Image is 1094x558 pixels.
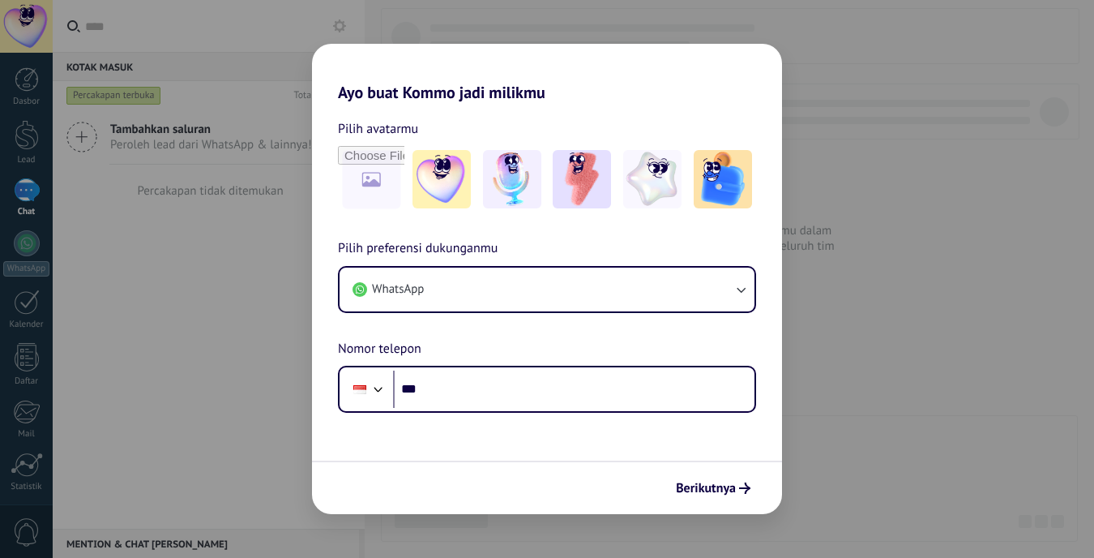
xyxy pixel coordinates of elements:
img: -2.jpeg [483,150,541,208]
img: -1.jpeg [412,150,471,208]
img: -5.jpeg [694,150,752,208]
span: Pilih preferensi dukunganmu [338,238,498,260]
img: -4.jpeg [623,150,682,208]
img: -3.jpeg [553,150,611,208]
button: WhatsApp [340,268,754,311]
span: Nomor telepon [338,339,421,360]
span: WhatsApp [372,281,424,298]
div: Indonesia: + 62 [344,372,375,406]
span: Pilih avatarmu [338,118,418,139]
button: Berikutnya [669,474,758,502]
span: Berikutnya [676,483,736,494]
h2: Ayo buat Kommo jadi milikmu [312,44,782,102]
